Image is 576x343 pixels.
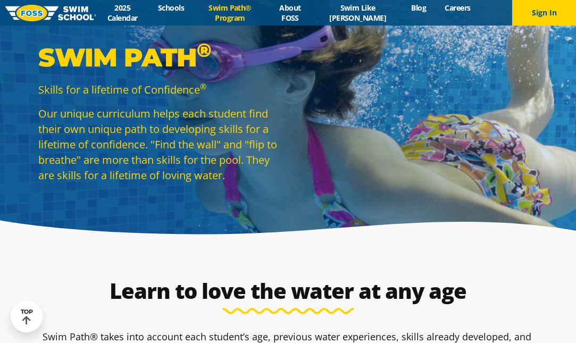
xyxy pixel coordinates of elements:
a: Schools [148,3,193,13]
img: FOSS Swim School Logo [5,5,96,21]
a: Blog [402,3,436,13]
p: Our unique curriculum helps each student find their own unique path to developing skills for a li... [38,106,283,183]
sup: ® [200,81,206,91]
div: TOP [21,308,33,325]
h2: Learn to love the water at any age [37,278,539,304]
sup: ® [197,38,211,62]
a: 2025 Calendar [96,3,148,23]
a: Swim Like [PERSON_NAME] [313,3,402,23]
a: Swim Path® Program [194,3,267,23]
a: Careers [436,3,480,13]
p: Swim Path [38,41,283,73]
a: About FOSS [267,3,314,23]
p: Skills for a lifetime of Confidence [38,82,283,97]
